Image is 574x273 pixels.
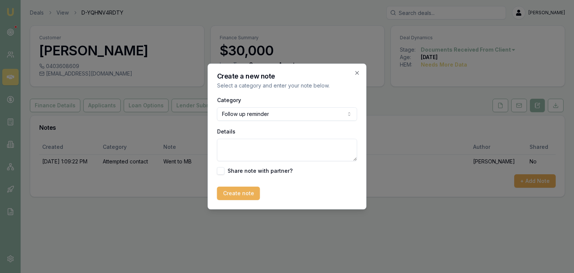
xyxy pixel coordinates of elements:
label: Category [217,97,241,103]
button: Create note [217,187,260,200]
p: Select a category and enter your note below. [217,82,357,89]
label: Details [217,128,235,135]
label: Share note with partner? [228,168,293,174]
h2: Create a new note [217,73,357,80]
